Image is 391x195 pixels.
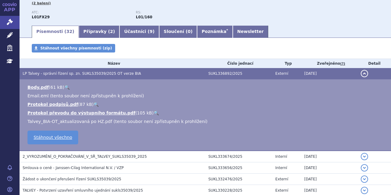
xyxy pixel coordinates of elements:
[301,59,358,68] th: Zveřejněno
[27,110,135,115] a: Protokol převodu do výstupního formátu.pdf
[23,188,143,193] span: TALVEY - Potvrzení uzavření smluvního ujednání sukls35039/2025
[188,29,191,34] span: 0
[136,15,152,19] strong: monoklonální protilátky a konjugáty protilátka – léčivo
[205,68,272,79] td: SUKL336892/2025
[20,59,205,68] th: Název
[119,26,159,38] a: Účastníci (9)
[32,11,130,14] p: ATC:
[275,154,287,159] span: Interní
[205,174,272,185] td: SUKL332476/2025
[275,188,288,193] span: Externí
[79,26,119,38] a: Přípravky (2)
[137,110,152,115] span: 105 kB
[301,151,358,162] td: [DATE]
[301,162,358,174] td: [DATE]
[27,110,385,116] li: ( )
[361,153,368,160] button: detail
[150,29,153,34] span: 9
[32,26,79,38] a: Písemnosti (32)
[340,62,345,66] abbr: (?)
[275,177,288,181] span: Externí
[233,26,269,38] a: Newsletter
[40,46,112,50] span: Stáhnout všechny písemnosti (zip)
[80,102,92,107] span: 87 kB
[27,131,78,144] a: Stáhnout všechno
[27,102,78,107] a: Protokol podpisů.pdf
[50,85,63,90] span: 61 kB
[275,166,287,170] span: Interní
[32,1,51,5] span: (2 balení)
[159,26,197,38] a: Sloučení (0)
[23,166,124,170] span: Smlouva o ceně - Janssen-Cilag International N.V. / VZP
[358,59,391,68] th: Detail
[27,93,144,98] span: Email.eml (tento soubor není zpřístupněn k prohlížení)
[32,44,115,52] a: Stáhnout všechny písemnosti (zip)
[136,11,234,14] p: RS:
[275,71,288,76] span: Externí
[154,110,159,115] a: 🔍
[23,154,147,159] span: 2_VYROZUMĚNÍ_O_POKRAČOVÁNÍ_V_SŘ_TALVEY_SUKLS35039_2025
[23,177,121,181] span: Žádost o ukončení přerušení řízení SUKLS35039/2025
[197,26,232,38] a: Poznámka*
[27,84,385,90] li: ( )
[301,174,358,185] td: [DATE]
[361,164,368,172] button: detail
[361,70,368,77] button: detail
[93,102,99,107] a: 🔍
[205,59,272,68] th: Číslo jednací
[205,151,272,162] td: SUKL333674/2025
[205,162,272,174] td: SUKL333656/2025
[27,119,207,124] span: Talvey_BIA-OT_aktualizovaná po HZ.pdf (tento soubor není zpřístupněn k prohlížení)
[66,29,72,34] span: 32
[361,187,368,194] button: detail
[64,85,70,90] a: 🔍
[361,175,368,183] button: detail
[301,68,358,79] td: [DATE]
[27,101,385,107] li: ( )
[23,71,141,76] span: LP Talvey - správní řízení sp. zn. SUKLS35039/2025 OT verze BIA
[27,85,49,90] a: Body.pdf
[110,29,113,34] span: 2
[272,59,301,68] th: Typ
[32,15,50,19] strong: TALKVETAMAB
